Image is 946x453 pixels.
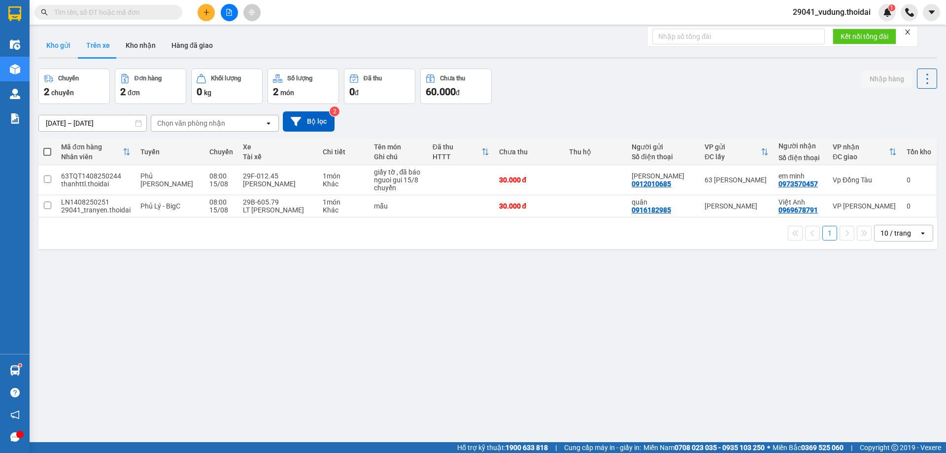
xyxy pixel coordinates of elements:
span: close [904,29,911,35]
div: 1 món [323,198,364,206]
div: 29F-012.45 [243,172,313,180]
div: Đơn hàng [135,75,162,82]
span: Miền Bắc [773,442,844,453]
div: 15/08 [209,180,233,188]
button: 1 [822,226,837,241]
span: 1 [890,4,893,11]
div: Chuyến [58,75,79,82]
span: aim [248,9,255,16]
div: Nhân viên [61,153,123,161]
sup: 1 [19,364,22,367]
span: copyright [891,444,898,451]
span: chuyến [51,89,74,97]
div: 63 [PERSON_NAME] [705,176,769,184]
span: 2 [44,86,49,98]
button: Kết nối tổng đài [833,29,896,44]
span: caret-down [927,8,936,17]
div: thanhttl.thoidai [61,180,131,188]
span: Phủ Lý - BigC [140,202,180,210]
strong: 0369 525 060 [801,444,844,452]
div: Khác [323,180,364,188]
svg: open [265,119,272,127]
div: Nguyễn Anh Đức [632,172,695,180]
button: Trên xe [78,34,118,57]
div: 0973570457 [778,180,818,188]
span: | [555,442,557,453]
img: solution-icon [10,113,20,124]
button: Đơn hàng2đơn [115,69,186,104]
div: 10 / trang [880,228,911,238]
div: Chưa thu [440,75,465,82]
div: Chi tiết [323,148,364,156]
img: warehouse-icon [10,365,20,376]
div: em minh [778,172,823,180]
div: ĐC giao [833,153,889,161]
button: Hàng đã giao [164,34,221,57]
div: VP gửi [705,143,761,151]
div: Người gửi [632,143,695,151]
svg: open [919,229,927,237]
div: Tài xế [243,153,313,161]
img: logo-vxr [8,6,21,21]
div: Khối lượng [211,75,241,82]
div: 08:00 [209,172,233,180]
div: 29041_tranyen.thoidai [61,206,131,214]
input: Tìm tên, số ĐT hoặc mã đơn [54,7,170,18]
div: Số điện thoại [778,154,823,162]
img: warehouse-icon [10,64,20,74]
span: đơn [128,89,140,97]
span: 2 [273,86,278,98]
div: VP nhận [833,143,889,151]
button: Bộ lọc [283,111,335,132]
span: 2 [120,86,126,98]
span: 0 [197,86,202,98]
th: Toggle SortBy [428,139,494,165]
span: 29041_vudung.thoidai [785,6,878,18]
div: Chưa thu [499,148,559,156]
button: aim [243,4,261,21]
div: Khác [323,206,364,214]
span: ⚪️ [767,446,770,450]
div: Tên món [374,143,423,151]
div: Ghi chú [374,153,423,161]
div: HTTT [433,153,481,161]
div: mẫu [374,202,423,210]
button: Chuyến2chuyến [38,69,110,104]
input: Nhập số tổng đài [652,29,825,44]
div: Chọn văn phòng nhận [157,118,225,128]
img: icon-new-feature [883,8,892,17]
div: 1 món [323,172,364,180]
button: caret-down [923,4,940,21]
button: Kho nhận [118,34,164,57]
button: Nhập hàng [862,70,912,88]
div: giấy tờ , đã báo nguoi gui 15/8 chuyển [374,168,423,192]
span: đ [456,89,460,97]
div: Người nhận [778,142,823,150]
div: quân [632,198,695,206]
button: Đã thu0đ [344,69,415,104]
div: Tuyến [140,148,200,156]
div: Thu hộ [569,148,622,156]
div: ĐC lấy [705,153,761,161]
div: 30.000 đ [499,202,559,210]
img: warehouse-icon [10,39,20,50]
div: 0969678791 [778,206,818,214]
div: Đã thu [433,143,481,151]
span: Kết nối tổng đài [841,31,888,42]
span: question-circle [10,388,20,397]
button: Chưa thu60.000đ [420,69,492,104]
strong: 0708 023 035 - 0935 103 250 [675,444,765,452]
div: Số điện thoại [632,153,695,161]
button: plus [198,4,215,21]
button: Khối lượng0kg [191,69,263,104]
div: Việt Anh [778,198,823,206]
div: [PERSON_NAME] [705,202,769,210]
div: 0 [907,202,931,210]
div: 63TQT1408250244 [61,172,131,180]
div: Mã đơn hàng [61,143,123,151]
div: 08:00 [209,198,233,206]
button: Kho gửi [38,34,78,57]
span: Phủ [PERSON_NAME] [140,172,193,188]
img: warehouse-icon [10,89,20,99]
input: Select a date range. [39,115,146,131]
